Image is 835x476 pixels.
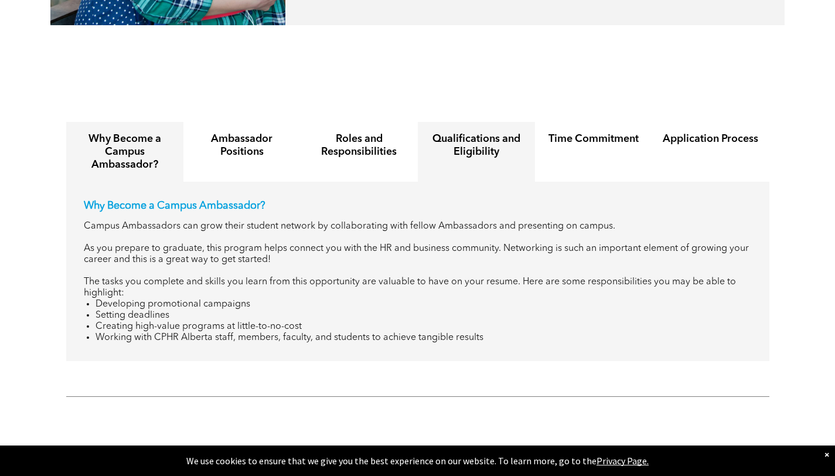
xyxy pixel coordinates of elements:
h4: Qualifications and Eligibility [428,132,524,158]
h4: Application Process [663,132,759,145]
li: Working with CPHR Alberta staff, members, faculty, and students to achieve tangible results [96,332,752,344]
p: As you prepare to graduate, this program helps connect you with the HR and business community. Ne... [84,243,752,266]
p: The tasks you complete and skills you learn from this opportunity are valuable to have on your re... [84,277,752,299]
h4: Time Commitment [546,132,642,145]
div: Dismiss notification [824,448,829,460]
h4: Why Become a Campus Ambassador? [77,132,173,171]
li: Setting deadlines [96,310,752,321]
a: Privacy Page. [597,455,649,467]
p: Why Become a Campus Ambassador? [84,199,752,212]
p: Campus Ambassadors can grow their student network by collaborating with fellow Ambassadors and pr... [84,221,752,232]
li: Developing promotional campaigns [96,299,752,310]
h4: Ambassador Positions [194,132,290,158]
li: Creating high-value programs at little-to-no-cost [96,321,752,332]
h4: Roles and Responsibilities [311,132,407,158]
